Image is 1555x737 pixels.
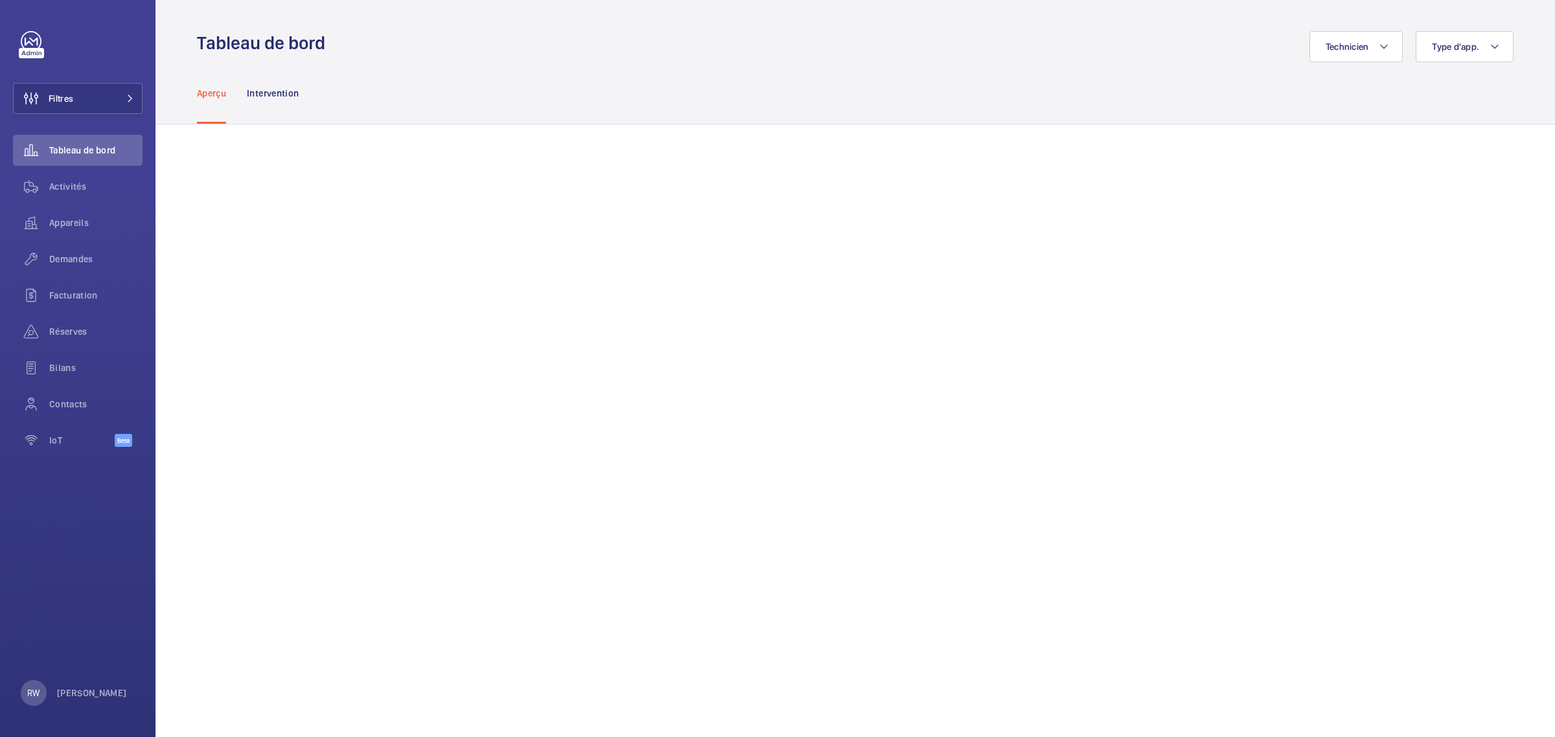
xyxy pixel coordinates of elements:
p: Intervention [247,87,299,100]
span: Tableau de bord [49,144,143,157]
span: Beta [115,434,132,447]
span: Contacts [49,398,143,411]
span: Technicien [1326,41,1369,52]
button: Technicien [1309,31,1403,62]
p: RW [27,686,40,699]
p: [PERSON_NAME] [57,686,127,699]
span: Activités [49,180,143,193]
button: Filtres [13,83,143,114]
span: Appareils [49,216,143,229]
span: Demandes [49,253,143,266]
span: IoT [49,434,115,447]
button: Type d'app. [1416,31,1514,62]
h1: Tableau de bord [197,31,333,55]
span: Bilans [49,361,143,374]
span: Facturation [49,289,143,302]
span: Type d'app. [1432,41,1479,52]
span: Réserves [49,325,143,338]
p: Aperçu [197,87,226,100]
span: Filtres [49,92,73,105]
